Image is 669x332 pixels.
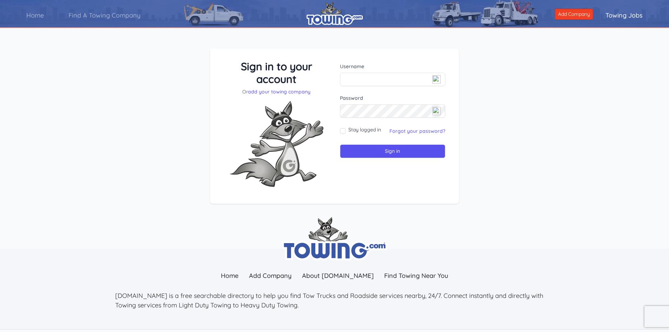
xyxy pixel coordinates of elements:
[555,9,593,20] a: Add Company
[224,88,329,95] p: Or
[379,268,453,283] a: Find Towing Near You
[56,5,153,25] a: Find A Towing Company
[248,89,310,95] a: add your towing company
[432,75,441,84] img: npw-badge-icon-locked.svg
[593,5,655,25] a: Towing Jobs
[244,268,297,283] a: Add Company
[224,95,329,193] img: Fox-Excited.png
[432,107,441,115] img: npw-badge-icon-locked.svg
[307,2,363,25] img: logo.png
[282,217,387,260] img: towing
[297,268,379,283] a: About [DOMAIN_NAME]
[224,60,329,85] h3: Sign in to your account
[216,268,244,283] a: Home
[340,63,446,70] label: Username
[14,5,56,25] a: Home
[115,291,554,310] p: [DOMAIN_NAME] is a free searchable directory to help you find Tow Trucks and Roadside services ne...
